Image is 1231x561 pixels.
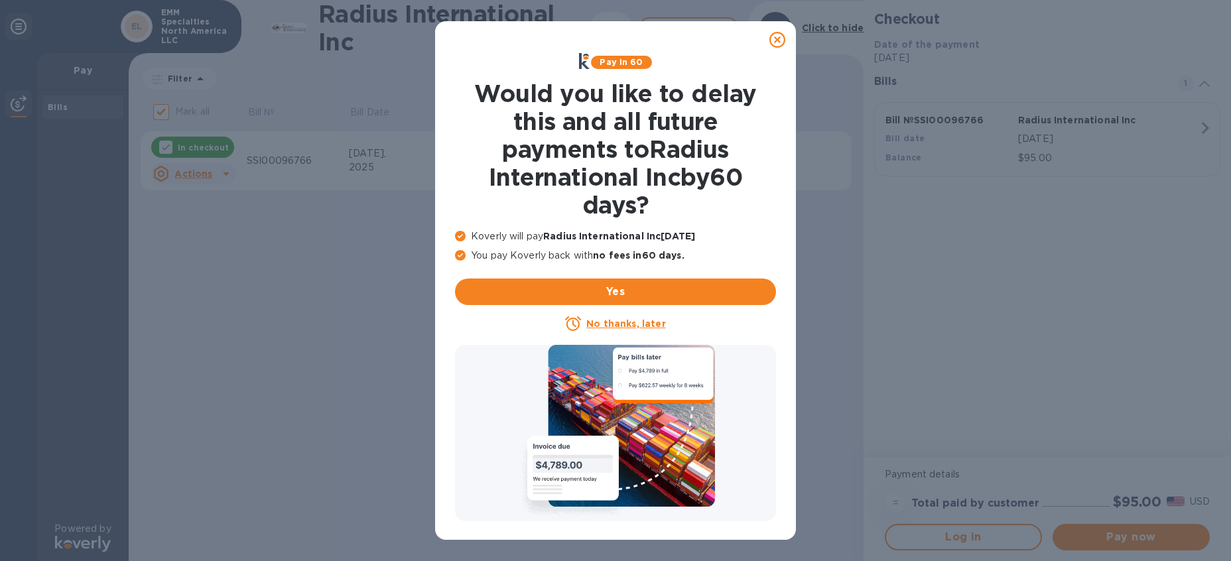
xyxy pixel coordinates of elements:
[466,284,765,300] span: Yes
[455,80,776,219] h1: Would you like to delay this and all future payments to Radius International Inc by 60 days ?
[593,250,684,261] b: no fees in 60 days .
[600,57,643,67] b: Pay in 60
[455,279,776,305] button: Yes
[543,231,695,241] b: Radius International Inc [DATE]
[455,249,776,263] p: You pay Koverly back with
[455,229,776,243] p: Koverly will pay
[586,318,665,329] u: No thanks, later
